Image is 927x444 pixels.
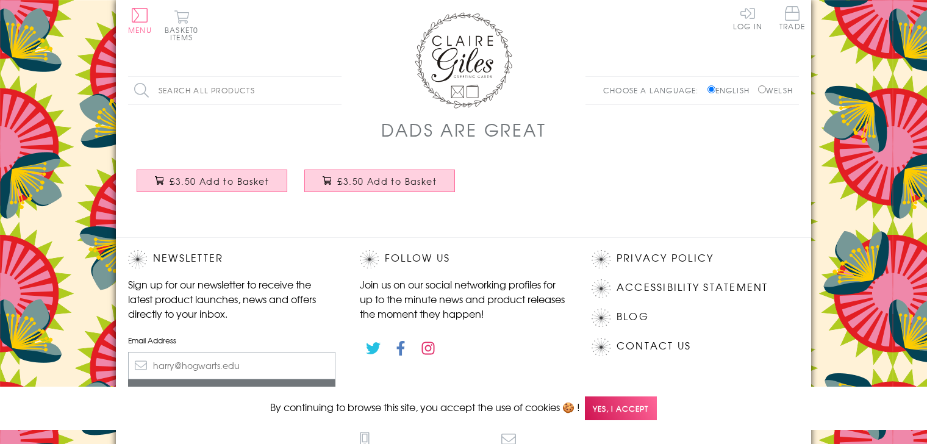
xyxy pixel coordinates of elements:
p: Choose a language: [603,85,705,96]
input: Welsh [758,85,766,93]
label: English [707,85,756,96]
p: Join us on our social networking profiles for up to the minute news and product releases the mome... [360,277,567,321]
a: Father's Day Card, One in a Million £3.50 Add to Basket [128,160,296,213]
input: Search [329,77,342,104]
span: £3.50 Add to Basket [170,175,269,187]
button: Basket0 items [165,10,198,41]
h2: Follow Us [360,250,567,268]
span: Menu [128,24,152,35]
input: English [707,85,715,93]
a: Trade [779,6,805,32]
span: Yes, I accept [585,396,657,420]
p: Sign up for our newsletter to receive the latest product launches, news and offers directly to yo... [128,277,335,321]
label: Welsh [758,85,793,96]
a: Father's Day Card, Star Daddy, My Daddy is brilliant £3.50 Add to Basket [296,160,463,213]
label: Email Address [128,335,335,346]
button: £3.50 Add to Basket [304,170,456,192]
img: Claire Giles Greetings Cards [415,12,512,109]
a: Accessibility Statement [617,279,768,296]
h2: Newsletter [128,250,335,268]
span: Trade [779,6,805,30]
button: Menu [128,8,152,34]
a: Contact Us [617,338,691,354]
input: Search all products [128,77,342,104]
input: Subscribe [128,379,335,407]
input: harry@hogwarts.edu [128,352,335,379]
a: Blog [617,309,649,325]
a: Privacy Policy [617,250,714,267]
span: £3.50 Add to Basket [337,175,437,187]
a: Log In [733,6,762,30]
h1: Dads Are Great [381,117,546,142]
button: £3.50 Add to Basket [137,170,288,192]
span: 0 items [170,24,198,43]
